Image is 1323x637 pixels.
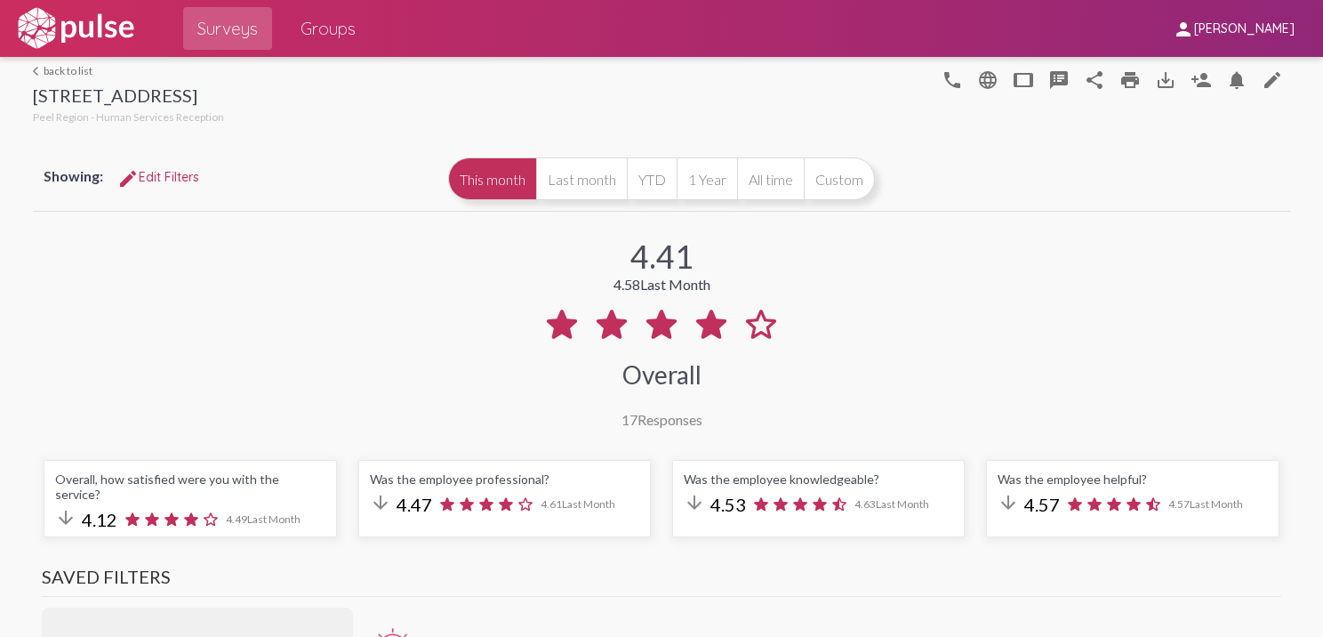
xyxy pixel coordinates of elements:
[82,509,117,530] span: 4.12
[998,472,1267,487] div: Was the employee helpful?
[1119,69,1141,91] mat-icon: print
[42,566,1281,597] h3: Saved Filters
[677,157,737,200] button: 1 Year
[370,472,639,487] div: Was the employee professional?
[1255,61,1290,97] a: edit
[640,276,710,293] span: Last Month
[854,497,929,511] span: 4.63
[1006,61,1041,97] button: tablet
[55,507,76,528] mat-icon: arrow_downward
[1148,61,1183,97] button: Download
[1173,19,1194,40] mat-icon: person
[33,64,224,77] a: back to list
[1226,69,1247,91] mat-icon: Bell
[1041,61,1077,97] button: speaker_notes
[621,411,637,428] span: 17
[1024,494,1060,515] span: 4.57
[1168,497,1243,511] span: 4.57
[44,167,103,184] span: Showing:
[286,7,370,50] a: Groups
[876,497,929,511] span: Last Month
[613,276,710,293] div: 4.58
[1159,12,1309,44] button: [PERSON_NAME]
[630,237,694,276] div: 4.41
[226,512,301,526] span: 4.49
[14,6,137,51] img: white-logo.svg
[103,161,213,193] button: Edit FiltersEdit Filters
[247,512,301,526] span: Last Month
[197,12,258,44] span: Surveys
[1048,69,1070,91] mat-icon: speaker_notes
[684,492,705,513] mat-icon: arrow_downward
[183,7,272,50] a: Surveys
[804,157,875,200] button: Custom
[622,359,702,390] div: Overall
[934,61,970,97] button: language
[1155,69,1176,91] mat-icon: Download
[977,69,998,91] mat-icon: language
[998,492,1019,513] mat-icon: arrow_downward
[1112,61,1148,97] a: print
[710,494,746,515] span: 4.53
[55,472,325,502] div: Overall, how satisfied were you with the service?
[942,69,963,91] mat-icon: language
[448,157,536,200] button: This month
[621,411,702,428] div: Responses
[1077,61,1112,97] button: Share
[397,494,432,515] span: 4.47
[1194,21,1295,37] span: [PERSON_NAME]
[1190,497,1243,511] span: Last Month
[1219,61,1255,97] button: Bell
[627,157,677,200] button: YTD
[970,61,1006,97] button: language
[562,497,615,511] span: Last Month
[1013,69,1034,91] mat-icon: tablet
[117,169,199,185] span: Edit Filters
[301,12,356,44] span: Groups
[33,85,224,110] div: [STREET_ADDRESS]
[1262,69,1283,91] mat-icon: edit
[737,157,804,200] button: All time
[1084,69,1105,91] mat-icon: Share
[33,66,44,77] mat-icon: arrow_back_ios
[1191,69,1212,91] mat-icon: Person
[370,492,391,513] mat-icon: arrow_downward
[536,157,627,200] button: Last month
[1183,61,1219,97] button: Person
[117,168,139,189] mat-icon: Edit Filters
[541,497,615,511] span: 4.61
[684,472,953,487] div: Was the employee knowledgeable?
[33,110,224,124] span: Peel Region - Human Services Reception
